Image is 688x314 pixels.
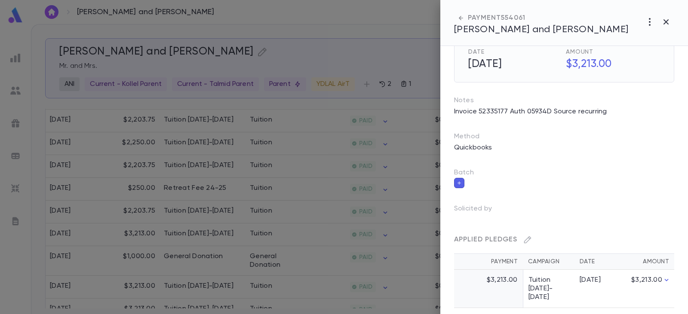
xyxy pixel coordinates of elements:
td: $3,213.00 [617,270,674,308]
span: Amount [566,49,660,55]
div: [DATE] [580,276,612,284]
th: Amount [617,254,674,270]
h5: [DATE] [463,55,562,73]
div: PAYMENT 554061 [454,14,629,22]
p: Quickbooks [449,141,498,155]
td: Tuition [DATE]-[DATE] [523,270,574,308]
h5: $3,213.00 [561,55,660,73]
p: Batch [454,168,674,177]
span: Date [468,49,562,55]
span: Applied Pledges [454,236,517,243]
span: [PERSON_NAME] and [PERSON_NAME] [454,25,629,34]
th: Payment [454,254,523,270]
p: Method [454,132,497,141]
th: Campaign [523,254,574,270]
p: Solicited by [454,202,506,219]
th: Date [574,254,617,270]
p: Notes [454,96,674,105]
div: Invoice 52335177 Auth 05934D Source recurring [449,105,674,119]
td: $3,213.00 [454,270,523,308]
